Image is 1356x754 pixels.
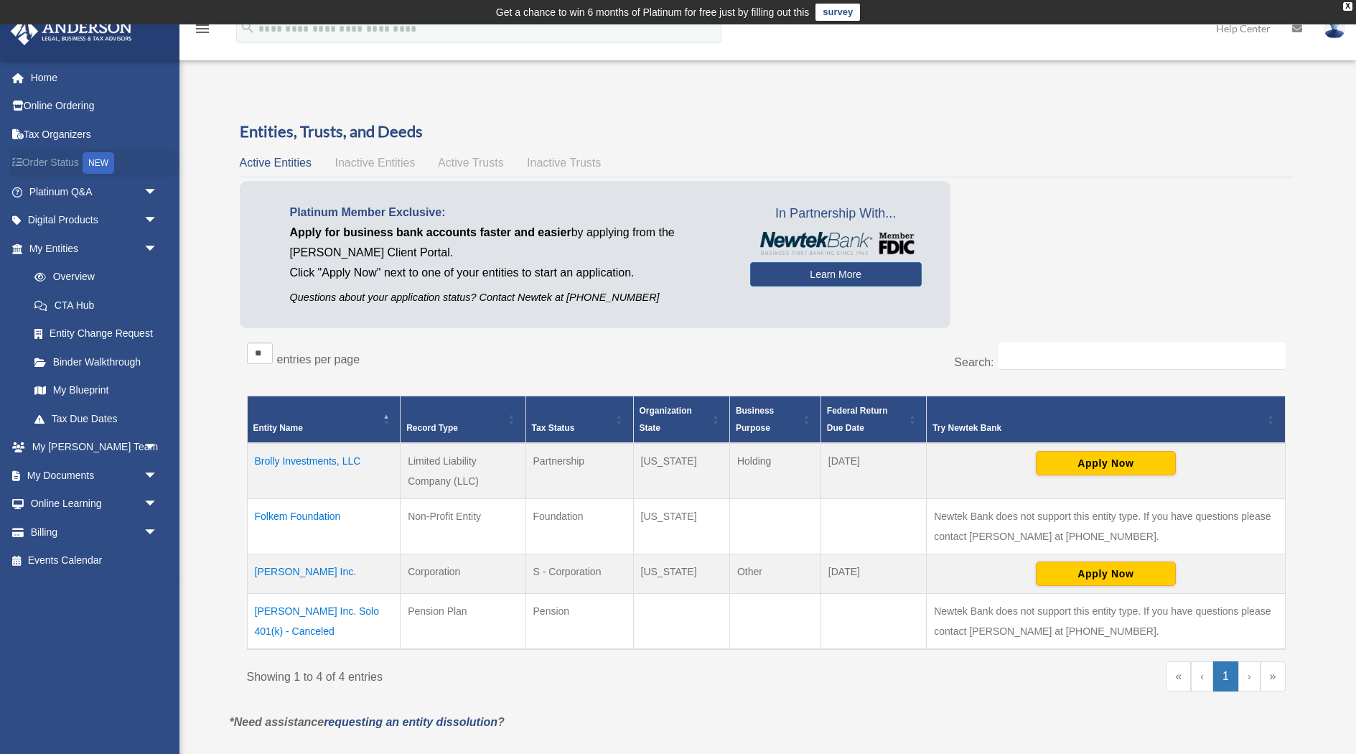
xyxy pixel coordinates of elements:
i: search [240,19,256,35]
span: Record Type [406,423,458,433]
span: arrow_drop_down [144,206,172,236]
th: Business Purpose: Activate to sort [729,396,820,443]
td: Folkem Foundation [247,498,401,554]
a: Tax Organizers [10,120,179,149]
td: S - Corporation [525,554,633,593]
a: Home [10,63,179,92]
span: arrow_drop_down [144,433,172,462]
span: Inactive Entities [335,157,415,169]
a: Digital Productsarrow_drop_down [10,206,179,235]
a: My Documentsarrow_drop_down [10,461,179,490]
img: NewtekBankLogoSM.png [757,232,915,255]
td: Limited Liability Company (LLC) [401,443,525,499]
a: My [PERSON_NAME] Teamarrow_drop_down [10,433,179,462]
span: Federal Return Due Date [827,406,888,433]
a: Billingarrow_drop_down [10,518,179,546]
span: arrow_drop_down [144,234,172,264]
td: Newtek Bank does not support this entity type. If you have questions please contact [PERSON_NAME]... [927,593,1285,649]
div: close [1343,2,1352,11]
p: Click "Apply Now" next to one of your entities to start an application. [290,263,729,283]
a: menu [194,25,211,37]
th: Federal Return Due Date: Activate to sort [820,396,926,443]
div: Showing 1 to 4 of 4 entries [247,661,756,687]
span: Apply for business bank accounts faster and easier [290,226,571,238]
img: User Pic [1324,18,1345,39]
a: My Entitiesarrow_drop_down [10,234,172,263]
span: Entity Name [253,423,303,433]
a: Last [1261,661,1286,692]
a: Binder Walkthrough [20,348,172,376]
label: entries per page [277,353,360,366]
td: [PERSON_NAME] Inc. Solo 401(k) - Canceled [247,593,401,649]
a: CTA Hub [20,291,172,320]
td: Holding [729,443,820,499]
a: Next [1238,661,1261,692]
td: Pension [525,593,633,649]
a: requesting an entity dissolution [324,716,497,728]
span: In Partnership With... [750,203,922,225]
th: Try Newtek Bank : Activate to sort [927,396,1285,443]
td: [US_STATE] [633,498,729,554]
th: Record Type: Activate to sort [401,396,525,443]
td: Corporation [401,554,525,593]
a: Previous [1191,661,1213,692]
a: survey [815,4,860,21]
a: Overview [20,263,165,292]
span: arrow_drop_down [144,177,172,207]
button: Apply Now [1036,562,1176,586]
th: Entity Name: Activate to invert sorting [247,396,401,443]
span: Business Purpose [736,406,774,433]
a: Order StatusNEW [10,149,179,178]
span: Tax Status [532,423,575,433]
a: 1 [1213,661,1238,692]
label: Search: [954,356,993,368]
a: Platinum Q&Aarrow_drop_down [10,177,179,206]
div: NEW [83,152,114,174]
td: Non-Profit Entity [401,498,525,554]
i: menu [194,20,211,37]
div: Get a chance to win 6 months of Platinum for free just by filling out this [496,4,810,21]
img: Anderson Advisors Platinum Portal [6,17,136,45]
span: Active Trusts [438,157,504,169]
a: Online Learningarrow_drop_down [10,490,179,518]
td: [US_STATE] [633,443,729,499]
td: Partnership [525,443,633,499]
th: Organization State: Activate to sort [633,396,729,443]
a: Tax Due Dates [20,404,172,433]
em: *Need assistance ? [230,716,505,728]
td: Brolly Investments, LLC [247,443,401,499]
th: Tax Status: Activate to sort [525,396,633,443]
a: First [1166,661,1191,692]
a: Entity Change Request [20,320,172,348]
td: [DATE] [820,443,926,499]
span: arrow_drop_down [144,518,172,547]
td: Foundation [525,498,633,554]
button: Apply Now [1036,451,1176,475]
span: arrow_drop_down [144,461,172,490]
span: arrow_drop_down [144,490,172,519]
td: Other [729,554,820,593]
a: Events Calendar [10,546,179,575]
td: [PERSON_NAME] Inc. [247,554,401,593]
td: Pension Plan [401,593,525,649]
h3: Entities, Trusts, and Deeds [240,121,1293,143]
p: Questions about your application status? Contact Newtek at [PHONE_NUMBER] [290,289,729,307]
td: [US_STATE] [633,554,729,593]
td: [DATE] [820,554,926,593]
span: Organization State [640,406,692,433]
p: by applying from the [PERSON_NAME] Client Portal. [290,223,729,263]
p: Platinum Member Exclusive: [290,203,729,223]
a: My Blueprint [20,376,172,405]
span: Active Entities [240,157,312,169]
a: Online Ordering [10,92,179,121]
span: Inactive Trusts [527,157,601,169]
a: Learn More [750,262,922,287]
td: Newtek Bank does not support this entity type. If you have questions please contact [PERSON_NAME]... [927,498,1285,554]
div: Try Newtek Bank [932,419,1263,437]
